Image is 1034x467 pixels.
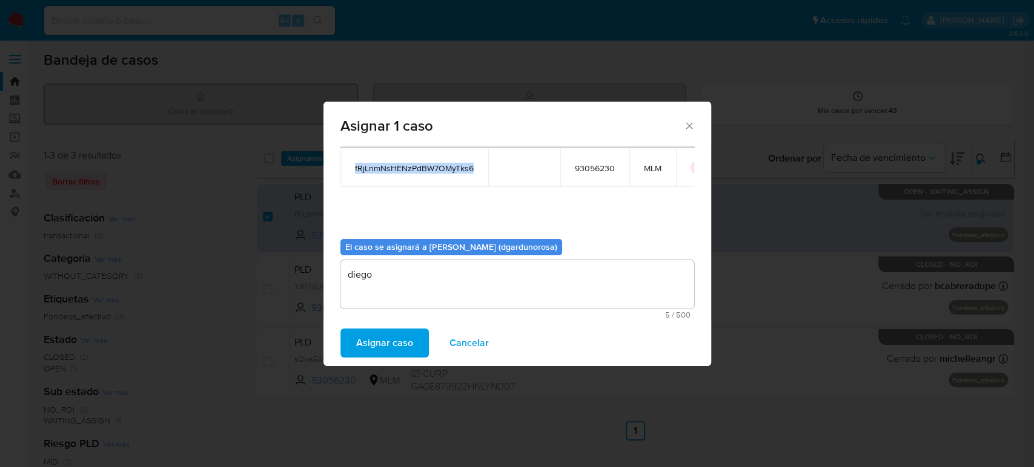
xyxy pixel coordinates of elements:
[434,328,505,358] button: Cancelar
[355,163,474,174] span: fRjLnmNsHENzPdBW7OMyTks6
[340,119,684,133] span: Asignar 1 caso
[449,330,489,356] span: Cancelar
[575,163,615,174] span: 93056230
[691,160,705,175] button: icon-button
[323,102,711,366] div: assign-modal
[644,163,661,174] span: MLM
[345,241,557,253] b: El caso se asignará a [PERSON_NAME] (dgardunorosa)
[356,330,413,356] span: Asignar caso
[683,120,694,131] button: Cerrar ventana
[344,311,691,319] span: Máximo 500 caracteres
[340,328,429,358] button: Asignar caso
[340,260,694,309] textarea: diego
